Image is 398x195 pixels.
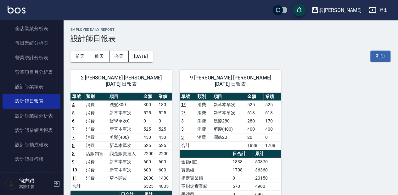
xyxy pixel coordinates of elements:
td: 570 [231,182,254,190]
td: 1838 [246,141,263,149]
td: 剪髮(400) [108,133,142,141]
th: 日合計 [231,150,254,158]
td: 實業績 [180,166,231,174]
td: 消費 [84,125,108,133]
a: 設計師業績表 [3,79,60,94]
h2: Employee Daily Report [70,28,390,32]
span: 2 [PERSON_NAME] [PERSON_NAME][DATE] 日報表 [78,75,165,87]
td: 消費 [84,100,108,109]
td: 0 [157,117,172,125]
h3: 設計師日報表 [70,34,390,43]
td: 20 [246,133,263,141]
td: 消費 [196,125,212,133]
th: 類別 [196,93,212,101]
button: 名[PERSON_NAME] [309,4,364,17]
td: 5525 [142,182,157,190]
td: 525 [157,125,172,133]
a: 4 [72,102,75,107]
td: 36360 [254,166,281,174]
img: Person [5,177,18,190]
button: 前天 [70,51,90,62]
td: 400 [246,125,263,133]
td: 600 [157,166,172,174]
td: 450 [142,133,157,141]
td: 300 [142,100,157,109]
td: 1708 [231,166,254,174]
div: 名[PERSON_NAME] [319,6,361,14]
img: Logo [8,6,25,14]
td: 450 [157,133,172,141]
a: 每日業績分析表 [3,36,60,50]
table: a dense table [70,93,172,191]
button: save [293,4,306,16]
th: 金額 [246,93,263,101]
td: 醫學單次0 [108,117,142,125]
td: 我是販賣達人 [108,149,142,158]
a: 3 [181,135,184,140]
th: 累計 [254,150,281,158]
td: 600 [142,158,157,166]
td: 新草本單次 [108,141,142,149]
a: 7 [72,127,75,132]
td: 消費 [84,133,108,141]
td: 4805 [157,182,172,190]
th: 業績 [263,93,281,101]
td: 消費 [196,117,212,125]
td: 合計 [70,182,84,190]
a: 7 [72,135,75,140]
td: 525 [142,125,157,133]
a: 11 [72,176,77,181]
a: 3 [181,118,184,123]
td: 消費 [84,109,108,117]
td: 消費 [84,141,108,149]
td: 400 [263,125,281,133]
a: 設計師業績分析表 [3,109,60,123]
td: 潤絲20 [212,133,246,141]
td: 消費 [84,166,108,174]
th: 金額 [142,93,157,101]
td: 金額(虛) [180,158,231,166]
td: 525 [263,100,281,109]
td: 280 [246,117,263,125]
th: 單號 [180,93,196,101]
a: 營業統計分析表 [3,51,60,65]
td: 20150 [254,174,281,182]
td: 指定實業績 [180,174,231,182]
td: 草本頭皮 [108,174,142,182]
td: 0 [231,174,254,182]
td: 店販銷售 [84,149,108,158]
td: 新草本單次 [108,158,142,166]
a: 6 [72,118,75,123]
button: 昨天 [90,51,109,62]
a: 5 [72,110,75,115]
button: 登出 [366,4,390,16]
td: 消費 [196,109,212,117]
a: 設計師日報表 [3,94,60,108]
td: 600 [157,158,172,166]
td: 洗髮300 [108,100,142,109]
span: 9 [PERSON_NAME] [PERSON_NAME][DATE] 日報表 [187,75,274,87]
td: 1708 [263,141,281,149]
td: 消費 [84,117,108,125]
td: 50370 [254,158,281,166]
th: 單號 [70,93,84,101]
th: 項目 [212,93,246,101]
td: 613 [263,109,281,117]
td: 1838 [231,158,254,166]
td: 525 [142,109,157,117]
td: 0 [263,133,281,141]
a: 9 [72,159,75,164]
td: 525 [246,100,263,109]
a: 10 [72,167,77,172]
td: 不指定實業績 [180,182,231,190]
a: 全店業績分析表 [3,21,60,36]
button: [DATE] [129,51,153,62]
table: a dense table [180,93,281,150]
th: 業績 [157,93,172,101]
td: 消費 [84,158,108,166]
a: 設計師業績月報表 [3,123,60,138]
button: 列印 [370,51,390,62]
td: 2200 [157,149,172,158]
td: 新草本單次 [108,125,142,133]
a: 3 [181,127,184,132]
